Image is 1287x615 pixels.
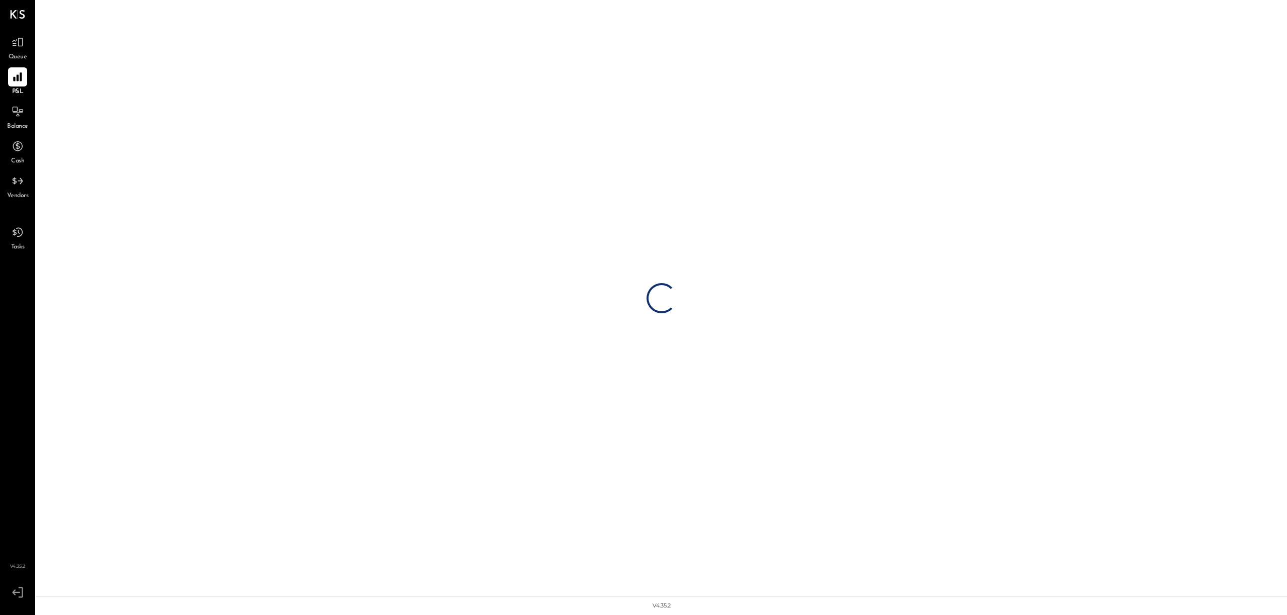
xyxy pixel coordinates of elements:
[11,157,24,166] span: Cash
[1,67,35,97] a: P&L
[1,102,35,131] a: Balance
[11,243,25,252] span: Tasks
[1,223,35,252] a: Tasks
[7,122,28,131] span: Balance
[1,33,35,62] a: Queue
[7,192,29,201] span: Vendors
[653,602,671,610] div: v 4.35.2
[1,137,35,166] a: Cash
[12,87,24,97] span: P&L
[9,53,27,62] span: Queue
[1,171,35,201] a: Vendors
